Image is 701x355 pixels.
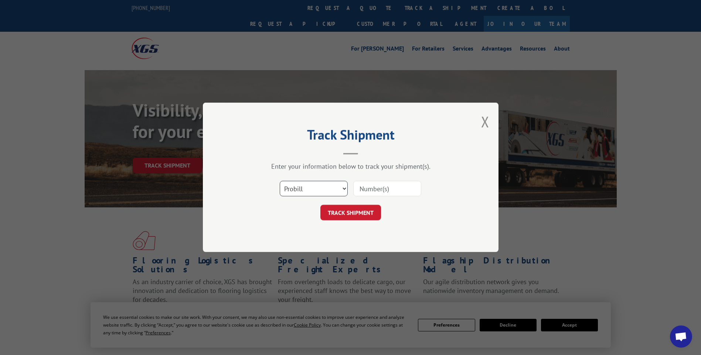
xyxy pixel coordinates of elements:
div: Enter your information below to track your shipment(s). [240,162,462,171]
input: Number(s) [353,181,421,197]
h2: Track Shipment [240,130,462,144]
div: Open chat [670,325,692,348]
button: Close modal [481,112,489,131]
button: TRACK SHIPMENT [320,205,381,221]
